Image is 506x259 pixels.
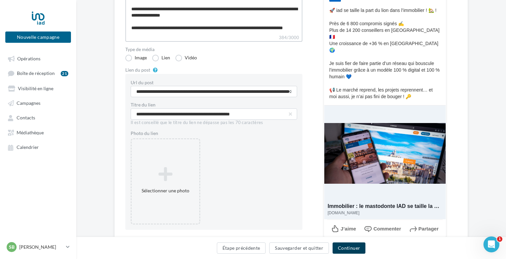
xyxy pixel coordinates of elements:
label: Titre du lien [131,102,297,107]
a: Médiathèque [4,126,72,138]
div: Il est conseillé que le titre du lien ne dépasse pas les 70 caractères [131,120,297,126]
span: Partager [418,226,439,231]
a: Visibilité en ligne [4,82,72,94]
a: Contacts [4,111,72,123]
button: Continuer [333,242,365,254]
button: Étape précédente [217,242,266,254]
span: Commenter [373,226,401,231]
span: Sb [9,244,15,250]
span: Opérations [17,56,40,61]
label: 384/3000 [125,34,302,42]
span: Calendrier [17,145,39,150]
label: Lien [152,55,170,61]
label: Photo du lien [131,131,200,136]
label: Url du post [131,80,154,85]
p: 🚀 iad se taille la part du lion dans l’immobilier ! 🏡 ! Près de 6 800 compromis signés ✍️ Plus de... [329,7,441,100]
iframe: Intercom live chat [483,236,499,252]
span: Boîte de réception [17,71,55,76]
div: [DOMAIN_NAME] [328,210,442,216]
div: 21 [61,71,68,76]
label: Image [125,55,147,61]
p: [PERSON_NAME] [19,244,63,250]
label: Type de média [125,47,302,52]
label: Lien du post [125,68,150,72]
a: Boîte de réception21 [4,67,72,79]
span: Contacts [17,115,35,121]
a: Sb [PERSON_NAME] [5,241,71,253]
div: Immobilier : le mastodonte IAD se taille la part du lion [328,202,442,210]
a: Opérations [4,52,72,64]
button: Sauvegarder et quitter [269,242,329,254]
button: Nouvelle campagne [5,32,71,43]
span: J’aime [341,226,356,231]
a: Calendrier [4,141,72,153]
label: Vidéo [175,55,197,61]
span: 1 [497,236,502,242]
span: Visibilité en ligne [18,86,53,91]
a: Campagnes [4,97,72,109]
span: Médiathèque [17,130,44,135]
span: Campagnes [17,100,40,106]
